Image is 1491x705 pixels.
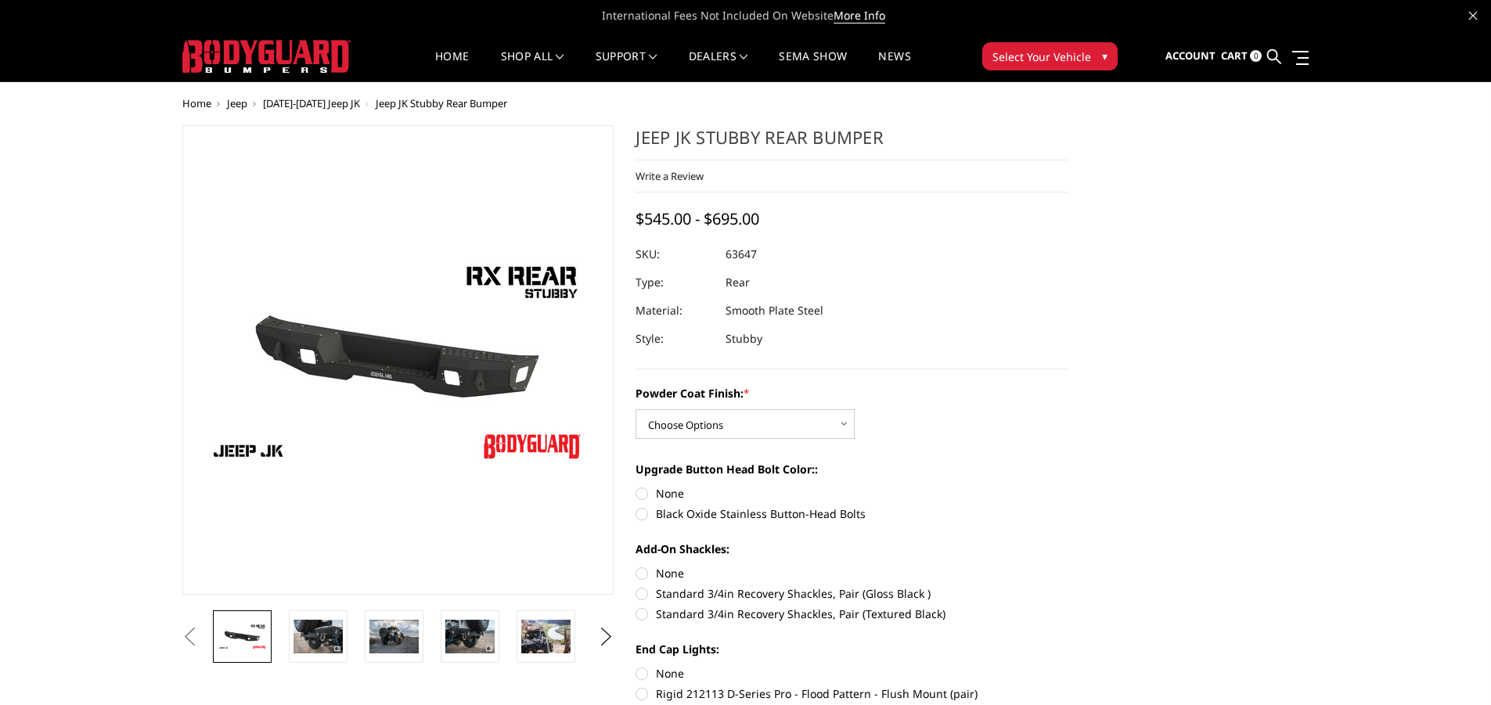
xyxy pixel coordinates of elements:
label: End Cap Lights: [636,641,1068,657]
a: Jeep [227,96,247,110]
a: More Info [834,8,885,23]
label: Standard 3/4in Recovery Shackles, Pair (Gloss Black ) [636,585,1068,602]
label: Upgrade Button Head Bolt Color:: [636,461,1068,477]
a: Cart 0 [1221,35,1262,77]
button: Next [594,625,618,649]
a: Home [435,51,469,81]
dt: Material: [636,297,714,325]
label: Add-On Shackles: [636,541,1068,557]
a: Jeep JK Stubby Rear Bumper [182,125,614,595]
span: ▾ [1102,48,1107,64]
span: Cart [1221,49,1248,63]
dt: Style: [636,325,714,353]
a: News [878,51,910,81]
a: Support [596,51,657,81]
label: Powder Coat Finish: [636,385,1068,401]
h1: Jeep JK Stubby Rear Bumper [636,125,1068,160]
img: Jeep JK Stubby Rear Bumper [294,620,343,653]
img: BODYGUARD BUMPERS [182,40,351,73]
dd: Rear [726,268,750,297]
dd: Smooth Plate Steel [726,297,823,325]
a: Dealers [689,51,748,81]
span: Account [1165,49,1215,63]
dt: SKU: [636,240,714,268]
label: Rigid 212113 D-Series Pro - Flood Pattern - Flush Mount (pair) [636,685,1068,702]
dt: Type: [636,268,714,297]
a: Account [1165,35,1215,77]
label: None [636,665,1068,682]
a: Home [182,96,211,110]
span: Jeep JK Stubby Rear Bumper [376,96,507,110]
span: Select Your Vehicle [992,49,1091,65]
label: Standard 3/4in Recovery Shackles, Pair (Textured Black) [636,606,1068,622]
a: Write a Review [636,169,704,183]
button: Previous [178,625,202,649]
dd: Stubby [726,325,762,353]
label: None [636,565,1068,581]
dd: 63647 [726,240,757,268]
img: Jeep JK Stubby Rear Bumper [218,623,267,650]
button: Select Your Vehicle [982,42,1118,70]
img: Jeep JK Stubby Rear Bumper [445,620,495,653]
span: $545.00 - $695.00 [636,208,759,229]
a: [DATE]-[DATE] Jeep JK [263,96,360,110]
img: Jeep JK Stubby Rear Bumper [521,620,571,653]
span: 0 [1250,50,1262,62]
label: None [636,485,1068,502]
img: Jeep JK Stubby Rear Bumper [369,620,419,653]
a: SEMA Show [779,51,847,81]
a: shop all [501,51,564,81]
label: Black Oxide Stainless Button-Head Bolts [636,505,1068,522]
